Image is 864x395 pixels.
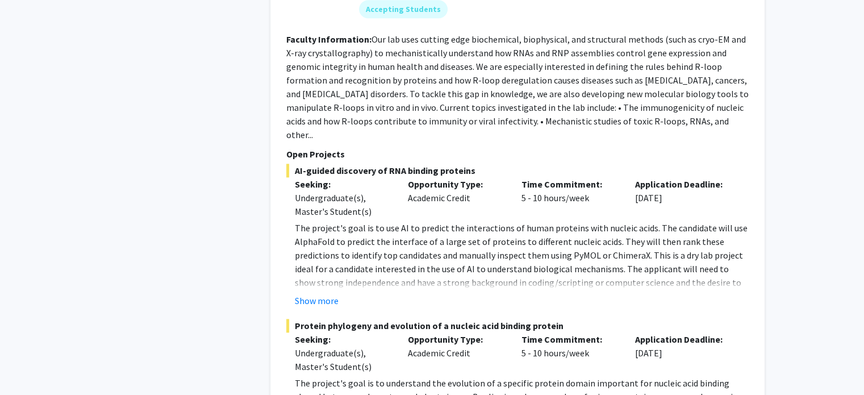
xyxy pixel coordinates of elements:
[635,332,732,346] p: Application Deadline:
[627,332,740,373] div: [DATE]
[295,177,391,191] p: Seeking:
[627,177,740,218] div: [DATE]
[399,332,513,373] div: Academic Credit
[635,177,732,191] p: Application Deadline:
[295,191,391,218] div: Undergraduate(s), Master's Student(s)
[408,177,504,191] p: Opportunity Type:
[521,332,618,346] p: Time Commitment:
[286,34,749,140] fg-read-more: Our lab uses cutting edge biochemical, biophysical, and structural methods (such as cryo-EM and X...
[513,332,627,373] div: 5 - 10 hours/week
[521,177,618,191] p: Time Commitment:
[295,221,749,317] p: The project's goal is to use AI to predict the interactions of human proteins with nucleic acids....
[286,319,749,332] span: Protein phylogeny and evolution of a nucleic acid binding protein
[295,346,391,373] div: Undergraduate(s), Master's Student(s)
[513,177,627,218] div: 5 - 10 hours/week
[9,344,48,386] iframe: Chat
[286,34,372,45] b: Faculty Information:
[295,332,391,346] p: Seeking:
[399,177,513,218] div: Academic Credit
[286,147,749,161] p: Open Projects
[286,164,749,177] span: AI-guided discovery of RNA binding proteins
[408,332,504,346] p: Opportunity Type:
[295,294,339,307] button: Show more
